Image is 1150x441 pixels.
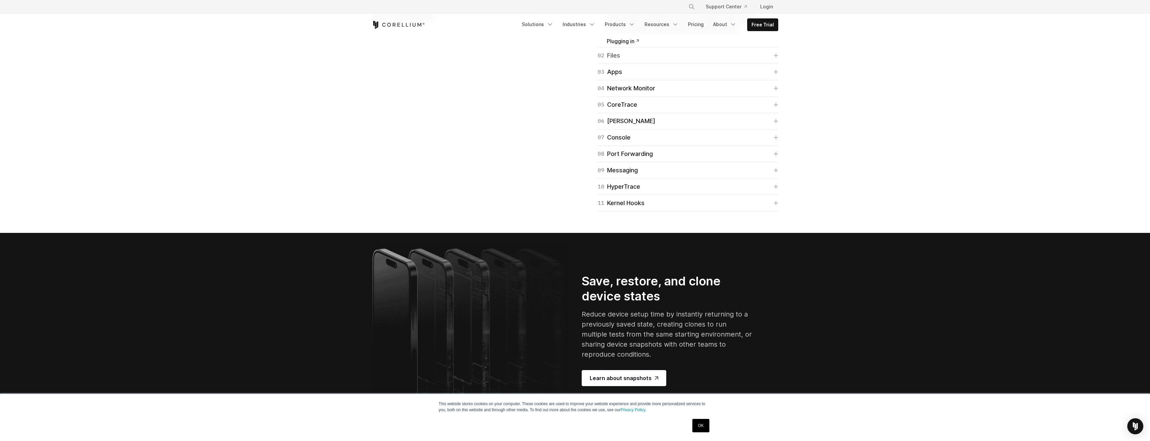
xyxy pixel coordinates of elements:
div: Navigation Menu [680,1,778,13]
div: HyperTrace [598,182,640,191]
a: Industries [559,18,599,30]
span: 11 [598,198,604,208]
span: Learn about snapshots [590,374,658,382]
div: Messaging [598,166,638,175]
a: OK [692,419,709,432]
a: 07Console [598,133,778,142]
a: Privacy Policy. [620,408,646,412]
h2: Save, restore, and clone device states [582,274,753,304]
div: Kernel Hooks [598,198,645,208]
a: Pricing [684,18,708,30]
a: 09Messaging [598,166,778,175]
div: Console [598,133,630,142]
a: Login [755,1,778,13]
div: CoreTrace [598,100,637,109]
a: About [709,18,740,30]
a: Free Trial [747,19,778,31]
a: Plugging in [607,38,639,44]
a: Resources [641,18,683,30]
span: 05 [598,100,604,109]
img: A lineup of five iPhone models becoming more gradient [372,244,568,416]
div: Open Intercom Messenger [1127,418,1143,434]
p: This website stores cookies on your computer. These cookies are used to improve your website expe... [439,401,711,413]
span: 04 [598,84,604,93]
span: 03 [598,67,604,77]
span: 07 [598,133,604,142]
div: Port Forwarding [598,149,653,159]
a: 08Port Forwarding [598,149,778,159]
span: 09 [598,166,604,175]
a: 03Apps [598,67,778,77]
div: [PERSON_NAME] [598,116,655,126]
div: Apps [598,67,622,77]
span: 02 [598,51,604,60]
a: 10HyperTrace [598,182,778,191]
a: Support Center [700,1,752,13]
a: Solutions [518,18,557,30]
a: Corellium Home [372,21,425,29]
a: Products [601,18,639,30]
div: Network Monitor [598,84,655,93]
button: Search [686,1,698,13]
a: 11Kernel Hooks [598,198,778,208]
span: 08 [598,149,604,159]
a: 05CoreTrace [598,100,778,109]
div: Files [598,51,620,60]
p: Reduce device setup time by instantly returning to a previously saved state, creating clones to r... [582,309,753,359]
a: Learn about snapshots [582,370,666,386]
div: Navigation Menu [518,18,778,31]
a: 06[PERSON_NAME] [598,116,778,126]
a: 04Network Monitor [598,84,778,93]
a: 02Files [598,51,778,60]
span: 10 [598,182,604,191]
span: 06 [598,116,604,126]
